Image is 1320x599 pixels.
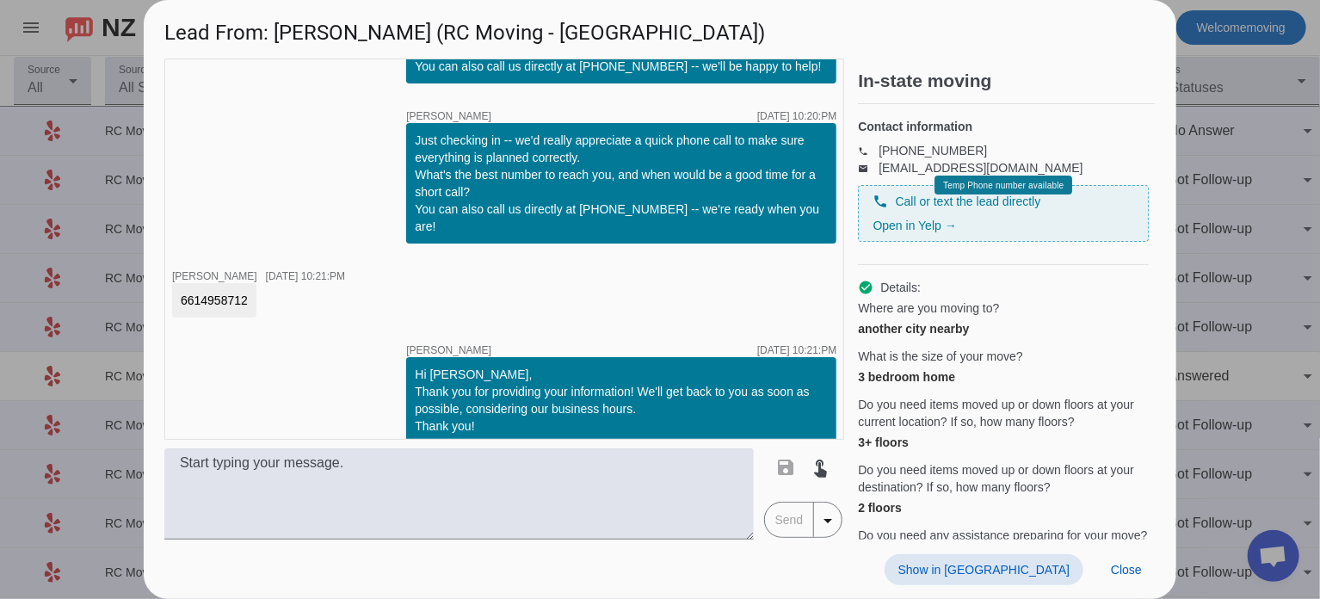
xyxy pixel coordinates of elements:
button: Show in [GEOGRAPHIC_DATA] [885,554,1083,585]
mat-icon: phone [873,194,888,209]
span: Details: [880,279,921,296]
span: Call or text the lead directly [895,193,1040,210]
h4: Contact information [858,118,1149,135]
span: What is the size of your move? [858,348,1022,365]
a: [PHONE_NUMBER] [879,144,987,157]
div: [DATE] 10:20:PM [757,111,836,121]
div: 2 floors [858,499,1149,516]
span: Close [1111,563,1142,577]
span: Show in [GEOGRAPHIC_DATA] [898,563,1070,577]
div: [DATE] 10:21:PM [757,345,836,355]
div: 3+ floors [858,434,1149,451]
mat-icon: check_circle [858,280,873,295]
mat-icon: phone [858,146,879,155]
div: 3 bedroom home [858,368,1149,386]
span: [PERSON_NAME] [406,111,491,121]
span: Where are you moving to? [858,299,999,317]
span: Do you need any assistance preparing for your move? (e.g. furniture disassembly, packing items in... [858,527,1149,578]
div: [DATE] 10:21:PM [266,271,345,281]
div: another city nearby [858,320,1149,337]
button: Close [1097,554,1156,585]
span: Do you need items moved up or down floors at your destination? If so, how many floors? [858,461,1149,496]
h2: In-state moving [858,72,1156,90]
a: Open in Yelp → [873,219,956,232]
div: 6614958712 [181,292,248,309]
a: [EMAIL_ADDRESS][DOMAIN_NAME] [879,161,1083,175]
span: Temp Phone number available [943,181,1064,190]
div: Just checking in -- we'd really appreciate a quick phone call to make sure everything is planned ... [415,132,828,235]
mat-icon: email [858,164,879,172]
span: [PERSON_NAME] [172,270,257,282]
mat-icon: touch_app [811,457,831,478]
div: Hi [PERSON_NAME], Thank you for providing your information! We'll get back to you as soon as poss... [415,366,828,435]
span: [PERSON_NAME] [406,345,491,355]
span: Do you need items moved up or down floors at your current location? If so, how many floors? [858,396,1149,430]
mat-icon: arrow_drop_down [817,510,838,531]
